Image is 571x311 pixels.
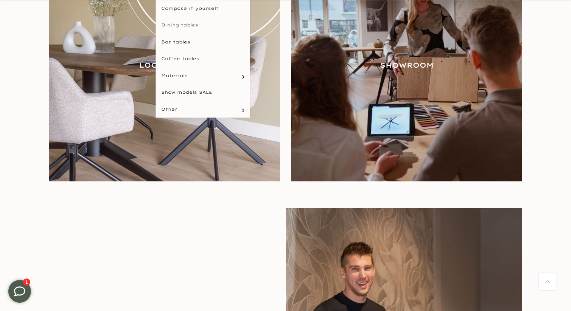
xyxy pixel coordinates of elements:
font: Coffee tables [161,56,199,62]
font: Bar tables [161,39,190,45]
a: Dining tables [156,17,250,34]
font: Compose it yourself [161,6,219,11]
font: Show models SALE [161,90,212,95]
a: Show models SALE [156,84,250,101]
font: Materials [161,73,188,78]
iframe: toggle frame [1,272,39,310]
a: Materials [156,67,250,84]
font: Dining tables [161,23,198,28]
a: Back to top [539,273,556,290]
a: Other [156,101,250,118]
font: Other [161,107,177,112]
a: Coffee tables [156,51,250,68]
a: Bar tables [156,34,250,51]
